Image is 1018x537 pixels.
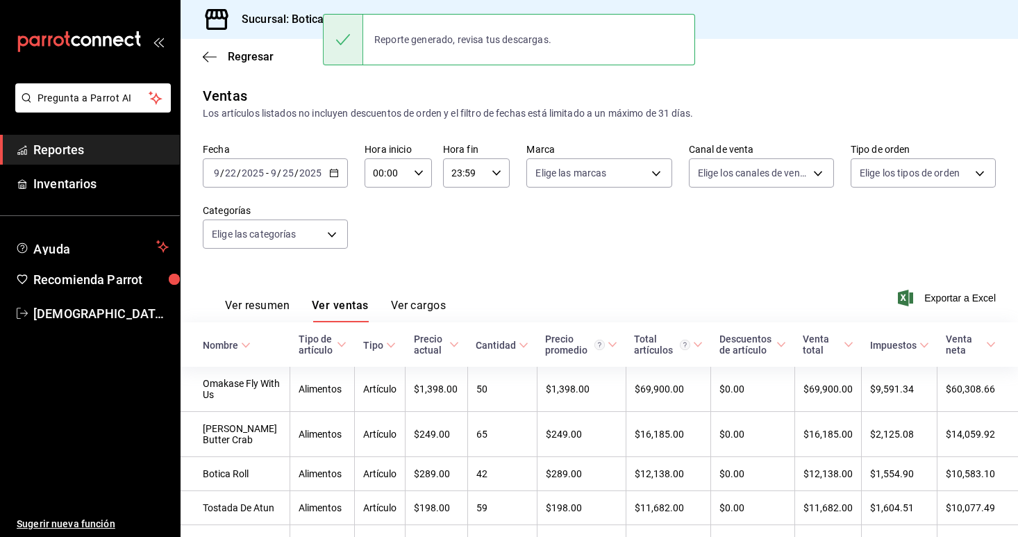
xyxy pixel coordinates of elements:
[33,270,169,289] span: Recomienda Parrot
[862,491,937,525] td: $1,604.51
[443,144,510,154] label: Hora fin
[711,412,794,457] td: $0.00
[406,412,468,457] td: $249.00
[719,333,786,356] span: Descuentos de artículo
[626,457,711,491] td: $12,138.00
[594,340,605,350] svg: Precio promedio = Total artículos / cantidad
[290,457,355,491] td: Alimentos
[33,140,169,159] span: Reportes
[355,457,406,491] td: Artículo
[10,101,171,115] a: Pregunta a Parrot AI
[467,457,537,491] td: 42
[476,340,516,351] div: Cantidad
[634,333,703,356] span: Total artículos
[803,333,841,356] div: Venta total
[241,167,265,179] input: ----
[181,457,290,491] td: Botica Roll
[406,367,468,412] td: $1,398.00
[213,167,220,179] input: --
[414,333,447,356] div: Precio actual
[228,50,274,63] span: Regresar
[698,166,808,180] span: Elige los canales de venta
[711,457,794,491] td: $0.00
[626,491,711,525] td: $11,682.00
[901,290,996,306] button: Exportar a Excel
[476,340,528,351] span: Cantidad
[312,299,369,322] button: Ver ventas
[794,412,862,457] td: $16,185.00
[680,340,690,350] svg: El total artículos considera cambios de precios en los artículos así como costos adicionales por ...
[862,457,937,491] td: $1,554.90
[937,412,1018,457] td: $14,059.92
[299,333,347,356] span: Tipo de artículo
[537,491,626,525] td: $198.00
[231,11,366,28] h3: Sucursal: Botica (CDMX)
[545,333,605,356] div: Precio promedio
[689,144,834,154] label: Canal de venta
[203,50,274,63] button: Regresar
[299,333,334,356] div: Tipo de artículo
[719,333,774,356] div: Descuentos de artículo
[17,517,169,531] span: Sugerir nueva función
[225,299,446,322] div: navigation tabs
[537,457,626,491] td: $289.00
[467,491,537,525] td: 59
[203,340,238,351] div: Nombre
[937,457,1018,491] td: $10,583.10
[153,36,164,47] button: open_drawer_menu
[33,304,169,323] span: [DEMOGRAPHIC_DATA][PERSON_NAME][DATE]
[711,491,794,525] td: $0.00
[282,167,294,179] input: --
[467,412,537,457] td: 65
[537,412,626,457] td: $249.00
[294,167,299,179] span: /
[937,367,1018,412] td: $60,308.66
[794,457,862,491] td: $12,138.00
[224,167,237,179] input: --
[803,333,853,356] span: Venta total
[181,367,290,412] td: Omakase Fly With Us
[270,167,277,179] input: --
[33,174,169,193] span: Inventarios
[851,144,996,154] label: Tipo de orden
[181,491,290,525] td: Tostada De Atun
[363,340,396,351] span: Tipo
[946,333,996,356] span: Venta neta
[391,299,447,322] button: Ver cargos
[203,106,996,121] div: Los artículos listados no incluyen descuentos de orden y el filtro de fechas está limitado a un m...
[860,166,960,180] span: Elige los tipos de orden
[870,340,929,351] span: Impuestos
[870,340,917,351] div: Impuestos
[299,167,322,179] input: ----
[537,367,626,412] td: $1,398.00
[237,167,241,179] span: /
[355,412,406,457] td: Artículo
[181,412,290,457] td: [PERSON_NAME] Butter Crab
[711,367,794,412] td: $0.00
[535,166,606,180] span: Elige las marcas
[220,167,224,179] span: /
[862,367,937,412] td: $9,591.34
[37,91,149,106] span: Pregunta a Parrot AI
[212,227,297,241] span: Elige las categorías
[15,83,171,113] button: Pregunta a Parrot AI
[946,333,983,356] div: Venta neta
[290,491,355,525] td: Alimentos
[290,412,355,457] td: Alimentos
[794,367,862,412] td: $69,900.00
[363,24,562,55] div: Reporte generado, revisa tus descargas.
[545,333,617,356] span: Precio promedio
[937,491,1018,525] td: $10,077.49
[467,367,537,412] td: 50
[203,206,348,215] label: Categorías
[355,491,406,525] td: Artículo
[203,85,247,106] div: Ventas
[225,299,290,322] button: Ver resumen
[277,167,281,179] span: /
[414,333,460,356] span: Precio actual
[862,412,937,457] td: $2,125.08
[626,412,711,457] td: $16,185.00
[203,340,251,351] span: Nombre
[266,167,269,179] span: -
